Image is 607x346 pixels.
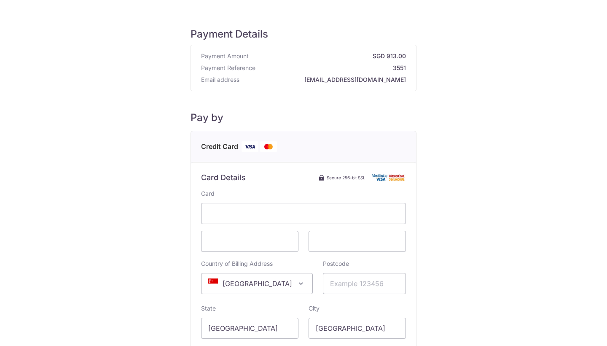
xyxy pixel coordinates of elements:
iframe: Secure card security code input frame [316,236,399,246]
label: Postcode [323,259,349,268]
strong: [EMAIL_ADDRESS][DOMAIN_NAME] [243,76,406,84]
iframe: Secure card expiration date input frame [208,236,291,246]
span: Singapore [201,273,313,294]
img: Card secure [372,174,406,181]
span: Singapore [201,273,312,294]
span: Payment Reference [201,64,255,72]
h5: Pay by [191,111,416,124]
h6: Card Details [201,173,246,183]
iframe: Secure card number input frame [208,208,399,219]
img: Visa [242,141,258,152]
input: Example 123456 [323,273,406,294]
span: Payment Amount [201,52,249,60]
label: City [309,304,320,313]
strong: SGD 913.00 [252,52,406,60]
label: Country of Billing Address [201,259,273,268]
span: Secure 256-bit SSL [327,174,365,181]
span: Credit Card [201,141,238,152]
h5: Payment Details [191,28,416,41]
strong: 3551 [259,64,406,72]
label: Card [201,189,215,198]
label: State [201,304,216,313]
span: Email address [201,76,239,84]
img: Mastercard [260,141,277,152]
